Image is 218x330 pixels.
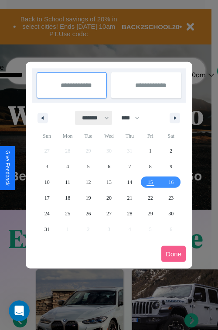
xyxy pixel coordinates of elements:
[161,174,181,190] button: 16
[86,174,91,190] span: 12
[119,159,140,174] button: 7
[170,159,172,174] span: 9
[78,129,99,143] span: Tue
[161,190,181,206] button: 23
[57,190,78,206] button: 18
[44,190,50,206] span: 17
[161,143,181,159] button: 2
[119,206,140,221] button: 28
[37,221,57,237] button: 31
[57,206,78,221] button: 25
[148,190,153,206] span: 22
[37,129,57,143] span: Sun
[161,246,186,262] button: Done
[44,174,50,190] span: 10
[37,206,57,221] button: 24
[119,129,140,143] span: Thu
[161,206,181,221] button: 30
[149,159,152,174] span: 8
[44,206,50,221] span: 24
[127,190,132,206] span: 21
[37,174,57,190] button: 10
[44,221,50,237] span: 31
[140,190,160,206] button: 22
[140,206,160,221] button: 29
[161,159,181,174] button: 9
[106,206,112,221] span: 27
[99,206,119,221] button: 27
[140,174,160,190] button: 15
[99,159,119,174] button: 6
[78,174,99,190] button: 12
[140,143,160,159] button: 1
[65,206,70,221] span: 25
[148,174,153,190] span: 15
[108,159,110,174] span: 6
[78,206,99,221] button: 26
[9,300,30,321] iframe: Intercom live chat
[37,190,57,206] button: 17
[149,143,152,159] span: 1
[86,206,91,221] span: 26
[86,190,91,206] span: 19
[65,190,70,206] span: 18
[4,150,10,186] div: Give Feedback
[168,174,174,190] span: 16
[57,174,78,190] button: 11
[106,174,112,190] span: 13
[140,159,160,174] button: 8
[140,129,160,143] span: Fri
[119,174,140,190] button: 14
[161,129,181,143] span: Sat
[128,159,131,174] span: 7
[78,190,99,206] button: 19
[127,174,132,190] span: 14
[119,190,140,206] button: 21
[168,190,174,206] span: 23
[65,174,70,190] span: 11
[127,206,132,221] span: 28
[99,129,119,143] span: Wed
[57,129,78,143] span: Mon
[37,159,57,174] button: 3
[99,174,119,190] button: 13
[170,143,172,159] span: 2
[99,190,119,206] button: 20
[66,159,69,174] span: 4
[46,159,48,174] span: 3
[106,190,112,206] span: 20
[168,206,174,221] span: 30
[87,159,90,174] span: 5
[148,206,153,221] span: 29
[78,159,99,174] button: 5
[57,159,78,174] button: 4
